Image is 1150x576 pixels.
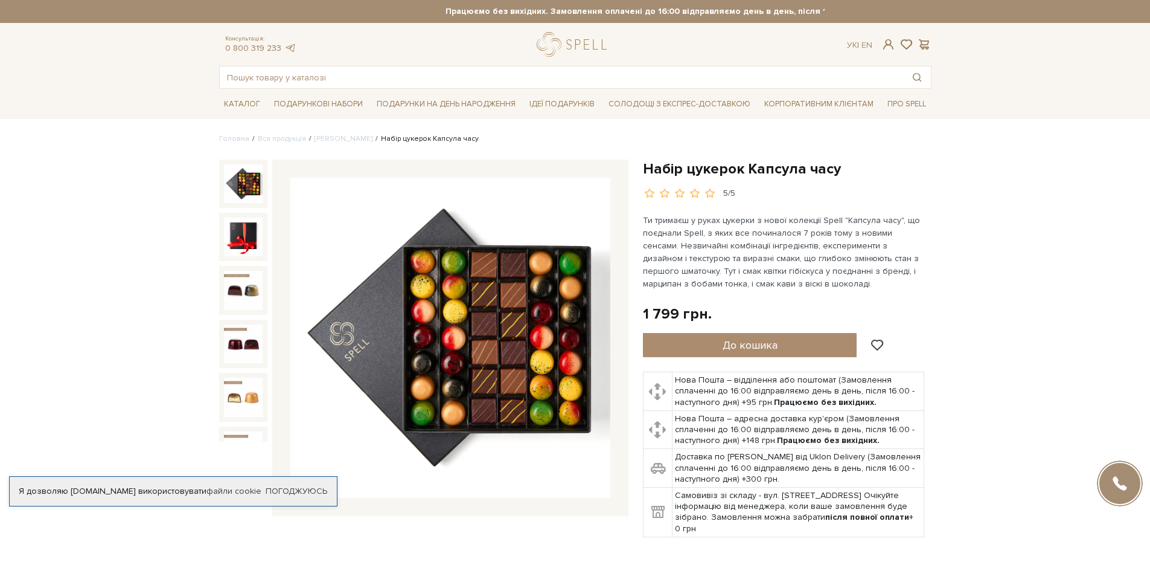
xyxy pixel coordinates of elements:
span: Подарункові набори [269,95,368,114]
div: Я дозволяю [DOMAIN_NAME] використовувати [10,486,337,497]
b: після повної оплати [825,512,909,522]
a: Корпоративним клієнтам [759,94,878,114]
a: 0 800 319 233 [225,43,281,53]
a: файли cookie [206,486,261,496]
img: Набір цукерок Капсула часу [290,178,610,498]
div: 1 799 грн. [643,305,712,323]
img: Набір цукерок Капсула часу [224,432,263,470]
a: logo [537,32,612,57]
h1: Набір цукерок Капсула часу [643,160,931,178]
span: До кошика [723,338,778,352]
span: Ідеї подарунків [525,95,599,114]
span: | [857,40,859,50]
strong: Працюємо без вихідних. Замовлення оплачені до 16:00 відправляємо день в день, після 16:00 - насту... [326,6,1038,17]
a: Вся продукція [258,134,306,143]
a: Солодощі з експрес-доставкою [604,94,755,114]
span: Про Spell [883,95,931,114]
span: Каталог [219,95,265,114]
img: Набір цукерок Капсула часу [224,378,263,416]
a: [PERSON_NAME] [315,134,372,143]
input: Пошук товару у каталозі [220,66,903,88]
b: Працюємо без вихідних. [774,397,877,407]
p: Ти тримаєш у руках цукерки з нової колекції Spell "Капсула часу", що поєднали Spell, з яких все п... [643,214,926,290]
span: Подарунки на День народження [372,95,520,114]
td: Нова Пошта – адресна доставка кур'єром (Замовлення сплаченні до 16:00 відправляємо день в день, п... [672,410,924,449]
li: Набір цукерок Капсула часу [372,134,479,144]
span: Консультація: [225,35,296,43]
a: En [861,40,872,50]
img: Набір цукерок Капсула часу [224,164,263,203]
button: Пошук товару у каталозі [903,66,931,88]
a: Погоджуюсь [266,486,327,497]
img: Набір цукерок Капсула часу [224,271,263,309]
button: До кошика [643,333,857,357]
td: Доставка по [PERSON_NAME] від Uklon Delivery (Замовлення сплаченні до 16:00 відправляємо день в д... [672,449,924,488]
img: Набір цукерок Капсула часу [224,325,263,363]
div: Ук [847,40,872,51]
div: 5/5 [723,188,735,199]
img: Набір цукерок Капсула часу [224,218,263,256]
a: telegram [284,43,296,53]
td: Самовивіз зі складу - вул. [STREET_ADDRESS] Очікуйте інформацію від менеджера, коли ваше замовлен... [672,488,924,537]
td: Нова Пошта – відділення або поштомат (Замовлення сплаченні до 16:00 відправляємо день в день, піс... [672,372,924,411]
b: Працюємо без вихідних. [777,435,880,445]
a: Головна [219,134,249,143]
